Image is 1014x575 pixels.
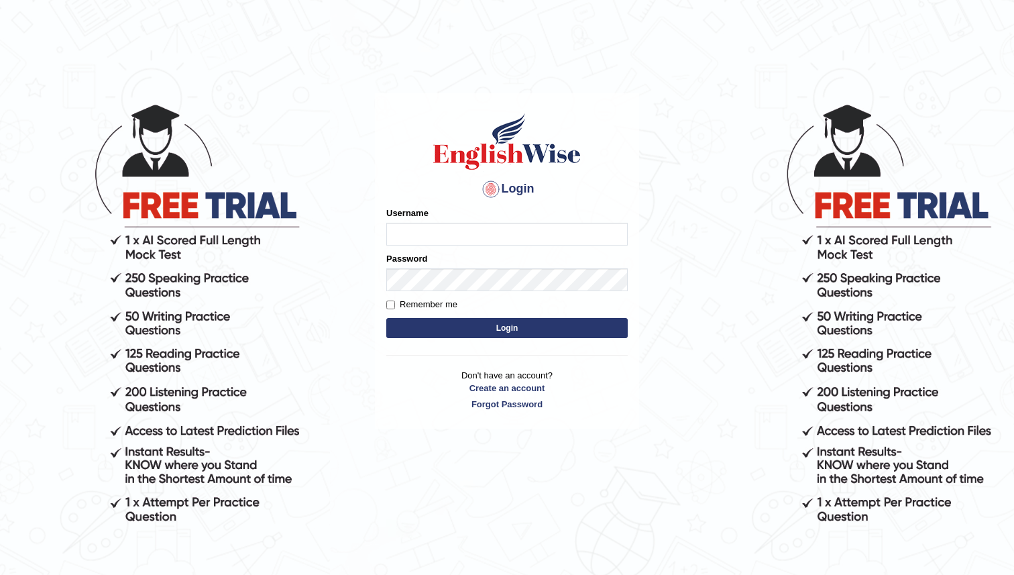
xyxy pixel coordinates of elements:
label: Password [386,252,427,265]
input: Remember me [386,301,395,309]
a: Forgot Password [386,398,628,411]
label: Username [386,207,429,219]
a: Create an account [386,382,628,395]
h4: Login [386,178,628,200]
button: Login [386,318,628,338]
img: Logo of English Wise sign in for intelligent practice with AI [431,111,583,172]
label: Remember me [386,298,457,311]
p: Don't have an account? [386,369,628,411]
